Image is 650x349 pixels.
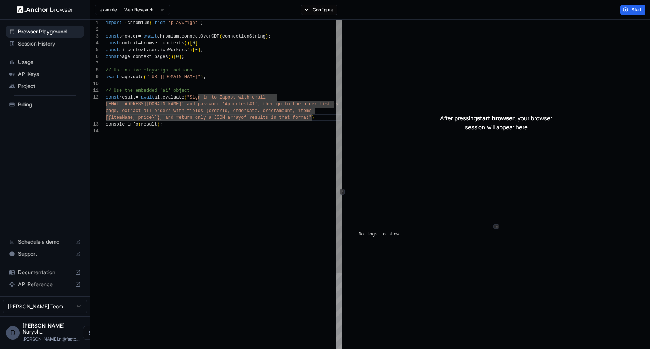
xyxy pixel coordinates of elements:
[119,95,135,100] span: result
[90,26,99,33] div: 2
[90,20,99,26] div: 1
[6,26,84,38] div: Browser Playground
[168,54,171,59] span: (
[18,82,81,90] span: Project
[141,41,160,46] span: browser
[18,28,81,35] span: Browser Playground
[200,20,203,26] span: ;
[90,80,99,87] div: 10
[6,326,20,340] div: D
[190,47,192,53] span: )
[203,74,206,80] span: ;
[162,41,184,46] span: contexts
[184,95,187,100] span: (
[18,101,81,108] span: Billing
[173,54,176,59] span: [
[138,34,141,39] span: =
[198,47,200,53] span: ]
[6,56,84,68] div: Usage
[125,20,127,26] span: {
[149,20,152,26] span: }
[146,74,200,80] span: "[URL][DOMAIN_NAME]"
[190,41,192,46] span: [
[125,122,127,127] span: .
[119,41,138,46] span: context
[349,231,353,238] span: ​
[18,238,72,246] span: Schedule a demo
[90,128,99,135] div: 14
[182,34,220,39] span: connectOverCDP
[632,7,642,13] span: Start
[141,122,157,127] span: result
[23,336,80,342] span: dmytro.n@fastbackrefunds.com
[90,60,99,67] div: 7
[182,54,184,59] span: ;
[133,74,144,80] span: goto
[266,34,268,39] span: )
[100,7,118,13] span: example:
[106,47,119,53] span: const
[200,74,203,80] span: )
[138,122,141,127] span: (
[138,41,141,46] span: =
[90,87,99,94] div: 11
[18,269,72,276] span: Documentation
[222,34,266,39] span: connectionString
[176,54,179,59] span: 0
[241,115,311,120] span: of results in that format"
[130,74,133,80] span: .
[23,322,65,335] span: Dmytro Naryshkin
[187,95,266,100] span: "Sign in to Zappos with email
[160,122,162,127] span: ;
[90,53,99,60] div: 6
[133,54,152,59] span: context
[90,121,99,128] div: 13
[18,40,81,47] span: Session History
[195,47,198,53] span: 0
[106,108,241,114] span: page, extract all orders with fields {orderId, ord
[106,74,119,80] span: await
[179,34,181,39] span: .
[358,232,399,237] span: No logs to show
[90,67,99,74] div: 8
[106,20,122,26] span: import
[179,54,181,59] span: ]
[106,88,190,93] span: // Use the embedded 'ai' object
[135,95,138,100] span: =
[146,47,149,53] span: .
[157,34,179,39] span: chromium
[149,47,187,53] span: serviceWorkers
[144,74,146,80] span: (
[119,74,130,80] span: page
[162,95,184,100] span: evaluate
[311,115,314,120] span: )
[440,114,552,132] p: After pressing , your browser session will appear here
[119,47,125,53] span: ai
[192,41,195,46] span: 0
[200,47,203,53] span: ;
[18,250,72,258] span: Support
[6,236,84,248] div: Schedule a demo
[130,54,133,59] span: =
[6,266,84,278] div: Documentation
[141,95,155,100] span: await
[144,34,157,39] span: await
[119,34,138,39] span: browser
[187,47,190,53] span: (
[301,5,337,15] button: Configure
[171,54,173,59] span: )
[198,41,200,46] span: ;
[17,6,73,13] img: Anchor Logo
[106,95,119,100] span: const
[152,54,154,59] span: .
[168,20,200,26] span: 'playwright'
[195,41,198,46] span: ]
[155,54,168,59] span: pages
[125,47,127,53] span: =
[90,40,99,47] div: 4
[192,47,195,53] span: [
[128,122,138,127] span: info
[160,95,162,100] span: .
[106,102,249,107] span: [EMAIL_ADDRESS][DOMAIN_NAME]' and password 'ApaceTest
[6,68,84,80] div: API Keys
